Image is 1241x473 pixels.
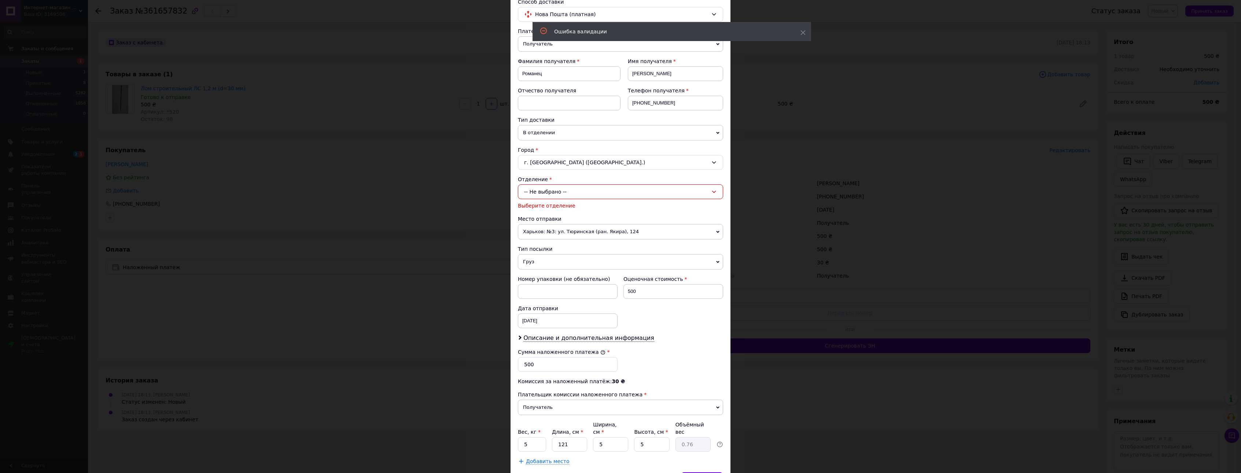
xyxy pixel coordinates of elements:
span: Имя получателя [628,58,672,64]
span: Добавить место [526,458,570,465]
span: Телефон получателя [628,88,685,93]
span: Плательщик [518,28,552,34]
label: Сумма наложенного платежа [518,349,605,355]
label: Ширина, см [593,422,616,435]
span: Фамилия получателя [518,58,575,64]
span: Харьков: №3: ул. Тюринская (ран. Якира), 124 [518,224,723,239]
div: Оценочная стоимость [623,275,723,283]
label: Длина, см [552,429,583,435]
div: Ошибка валидации [554,28,782,35]
span: Плательщик комиссии наложенного платежа [518,392,642,397]
label: Вес, кг [518,429,541,435]
div: Дата отправки [518,305,618,312]
div: г. [GEOGRAPHIC_DATA] ([GEOGRAPHIC_DATA].) [518,155,723,170]
div: Объёмный вес [675,421,711,436]
div: Отделение [518,176,723,183]
div: -- Не выбрано -- [518,184,723,199]
div: Город [518,146,723,154]
span: Получатель [518,400,723,415]
span: Получатель [518,36,723,52]
span: В отделении [518,125,723,140]
div: Номер упаковки (не обязательно) [518,275,618,283]
span: Отчество получателя [518,88,576,93]
div: Комиссия за наложенный платёж: [518,378,723,385]
span: Груз [518,254,723,269]
label: Высота, см [634,429,668,435]
span: Место отправки [518,216,561,222]
span: Выберите отделение [518,203,575,209]
span: Нова Пошта (платная) [535,10,708,18]
input: +380 [628,96,723,110]
span: Тип доставки [518,117,555,123]
span: Описание и дополнительная информация [523,334,654,342]
span: 30 ₴ [612,378,625,384]
span: Тип посылки [518,246,552,252]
